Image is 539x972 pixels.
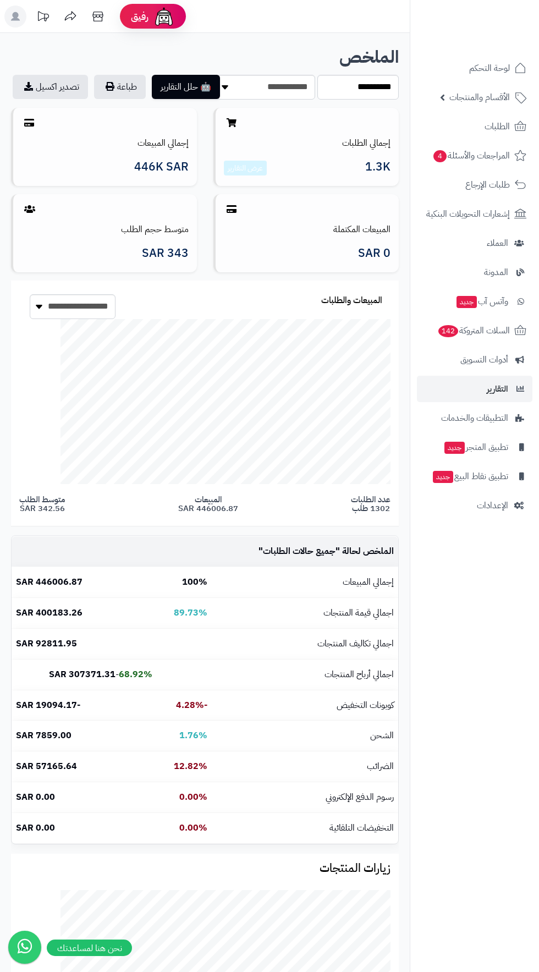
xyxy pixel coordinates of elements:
[444,442,465,454] span: جديد
[16,575,82,589] b: 446006.87 SAR
[455,294,508,309] span: وآتس آب
[477,498,508,513] span: الإعدادات
[438,325,458,337] span: 142
[121,223,189,236] a: متوسط حجم الطلب
[19,495,65,513] span: متوسط الطلب 342.56 SAR
[433,471,453,483] span: جديد
[417,376,532,402] a: التقارير
[176,699,207,712] b: -4.28%
[179,790,207,804] b: 0.00%
[333,223,391,236] a: المبيعات المكتملة
[433,150,447,162] span: 4
[417,434,532,460] a: تطبيق المتجرجديد
[212,598,398,628] td: اجمالي قيمة المنتجات
[339,44,399,70] b: الملخص
[351,495,391,513] span: عدد الطلبات 1302 طلب
[152,75,220,99] button: 🤖 حلل التقارير
[485,119,510,134] span: الطلبات
[342,136,391,150] a: إجمالي الطلبات
[212,782,398,812] td: رسوم الدفع الإلكتروني
[174,760,207,773] b: 12.82%
[212,751,398,782] td: الضرائب
[137,136,189,150] a: إجمالي المبيعات
[182,575,207,589] b: 100%
[153,6,175,28] img: ai-face.png
[457,296,477,308] span: جديد
[212,813,398,843] td: التخفيضات التلقائية
[212,660,398,690] td: اجمالي أرباح المنتجات
[484,265,508,280] span: المدونة
[417,201,532,227] a: إشعارات التحويلات البنكية
[119,668,152,681] b: 68.92%
[212,536,398,567] td: الملخص لحالة " "
[49,668,116,681] b: 307371.31 SAR
[29,6,57,30] a: تحديثات المنصة
[417,230,532,256] a: العملاء
[417,463,532,490] a: تطبيق نقاط البيعجديد
[417,172,532,198] a: طلبات الإرجاع
[179,821,207,834] b: 0.00%
[131,10,148,23] span: رفيق
[263,545,335,558] span: جميع حالات الطلبات
[178,495,238,513] span: المبيعات 446006.87 SAR
[12,660,157,690] td: -
[16,760,77,773] b: 57165.64 SAR
[469,61,510,76] span: لوحة التحكم
[365,161,391,176] span: 1.3K
[417,142,532,169] a: المراجعات والأسئلة4
[19,862,391,875] h3: زيارات المنتجات
[417,55,532,81] a: لوحة التحكم
[179,729,207,742] b: 1.76%
[417,347,532,373] a: أدوات التسويق
[16,729,71,742] b: 7859.00 SAR
[417,317,532,344] a: السلات المتروكة142
[487,381,508,397] span: التقارير
[321,296,382,306] h3: المبيعات والطلبات
[134,161,189,173] span: 446K SAR
[443,440,508,455] span: تطبيق المتجر
[465,177,510,193] span: طلبات الإرجاع
[174,606,207,619] b: 89.73%
[212,690,398,721] td: كوبونات التخفيض
[460,352,508,367] span: أدوات التسويق
[142,247,189,260] span: 343 SAR
[94,75,146,99] button: طباعة
[417,288,532,315] a: وآتس آبجديد
[417,405,532,431] a: التطبيقات والخدمات
[432,148,510,163] span: المراجعات والأسئلة
[16,821,55,834] b: 0.00 SAR
[426,206,510,222] span: إشعارات التحويلات البنكية
[464,30,529,53] img: logo-2.png
[212,629,398,659] td: اجمالي تكاليف المنتجات
[449,90,510,105] span: الأقسام والمنتجات
[417,259,532,285] a: المدونة
[441,410,508,426] span: التطبيقات والخدمات
[417,113,532,140] a: الطلبات
[16,606,82,619] b: 400183.26 SAR
[417,492,532,519] a: الإعدادات
[212,721,398,751] td: الشحن
[358,247,391,260] span: 0 SAR
[13,75,88,99] a: تصدير اكسيل
[16,790,55,804] b: 0.00 SAR
[432,469,508,484] span: تطبيق نقاط البيع
[487,235,508,251] span: العملاء
[437,323,510,338] span: السلات المتروكة
[228,162,263,174] a: عرض التقارير
[16,637,77,650] b: 92811.95 SAR
[16,699,80,712] b: -19094.17 SAR
[212,567,398,597] td: إجمالي المبيعات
